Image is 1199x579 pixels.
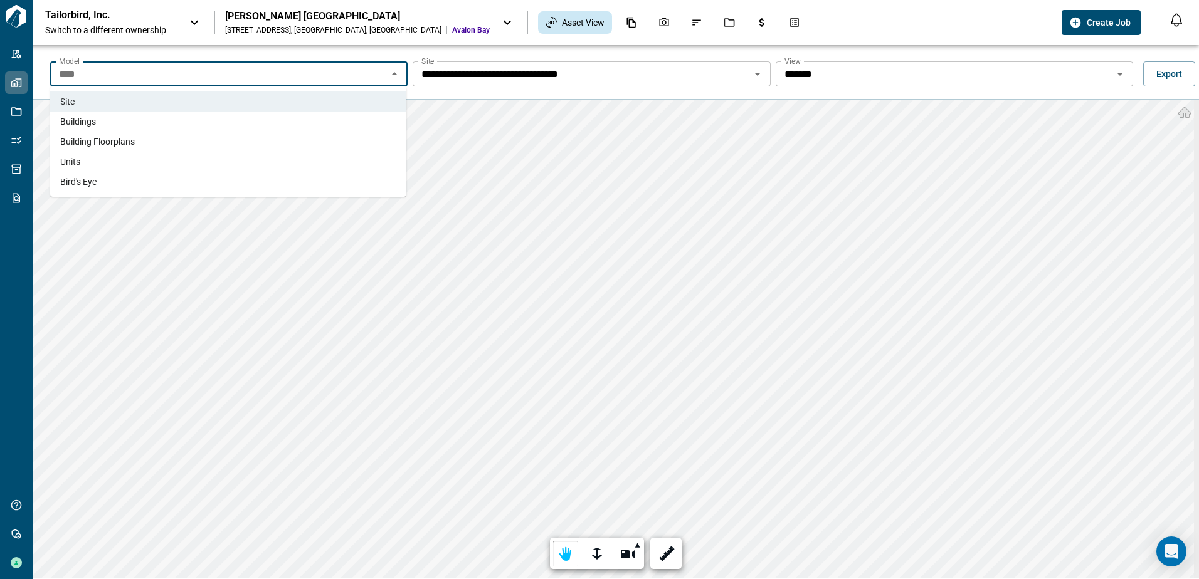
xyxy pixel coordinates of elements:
[1156,536,1186,566] div: Open Intercom Messenger
[45,24,177,36] span: Switch to a different ownership
[60,115,96,128] span: Buildings
[749,12,775,33] div: Budgets
[225,25,441,35] div: [STREET_ADDRESS] , [GEOGRAPHIC_DATA] , [GEOGRAPHIC_DATA]
[60,135,135,148] span: Building Floorplans
[59,56,80,66] label: Model
[60,95,75,108] span: Site
[60,175,97,188] span: Bird's Eye
[651,12,677,33] div: Photos
[716,12,742,33] div: Jobs
[421,56,434,66] label: Site
[45,9,158,21] p: Tailorbird, Inc.
[1087,16,1131,29] span: Create Job
[749,65,766,83] button: Open
[618,12,645,33] div: Documents
[225,10,490,23] div: [PERSON_NAME] [GEOGRAPHIC_DATA]
[452,25,490,35] span: Avalon Bay
[1143,61,1195,86] button: Export
[1166,10,1186,30] button: Open notification feed
[562,16,605,29] span: Asset View
[781,12,808,33] div: Takeoff Center
[684,12,710,33] div: Issues & Info
[1111,65,1129,83] button: Open
[538,11,612,34] div: Asset View
[784,56,801,66] label: View
[60,155,80,168] span: Units
[1062,10,1141,35] button: Create Job
[386,65,403,83] button: Close
[1156,68,1182,80] span: Export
